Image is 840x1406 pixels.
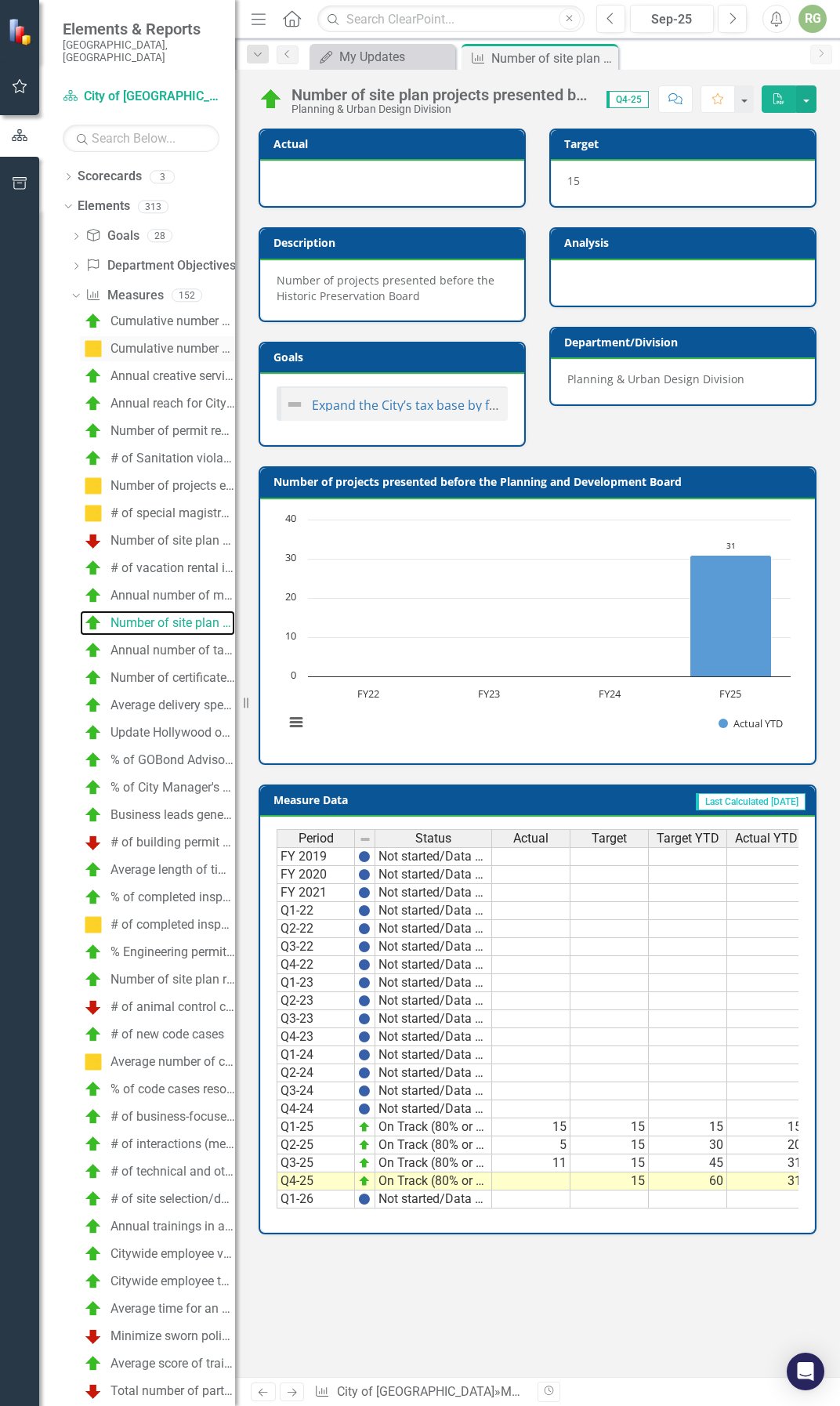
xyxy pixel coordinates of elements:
[277,1118,355,1136] td: Q1-25
[277,902,355,920] td: Q1-22
[513,832,549,846] span: Actual
[358,904,371,917] img: BgCOk07PiH71IgAAAABJRU5ErkJggg==
[285,395,304,414] img: Not Defined
[80,1269,235,1294] a: Citywide employee turnover rate (Terminations/FT positions)
[63,38,219,64] small: [GEOGRAPHIC_DATA], [GEOGRAPHIC_DATA]
[649,1118,727,1136] td: 15
[80,748,235,773] a: % of GOBond Advisory Committee meetings conducted as planned
[492,1118,570,1136] td: 15
[84,1135,103,1154] img: On Track (80% or higher)
[84,861,103,879] img: On Track (80% or higher)
[110,890,235,904] div: % of completed inspections consistent with building code guidelines within a 24-hour timeframe
[84,1299,103,1318] img: On Track (80% or higher)
[358,1193,371,1205] img: BgCOk07PiH71IgAAAABJRU5ErkJggg==
[358,1103,371,1115] img: BgCOk07PiH71IgAAAABJRU5ErkJggg==
[110,753,235,767] div: % of GOBond Advisory Committee meetings conducted as planned
[84,669,103,687] img: On Track (80% or higher)
[358,958,371,971] img: BgCOk07PiH71IgAAAABJRU5ErkJggg==
[375,1190,492,1209] td: Not started/Data not yet available
[492,1154,570,1172] td: 11
[273,237,516,248] h3: Description
[110,1055,235,1069] div: Average number of cases per Code Officer
[150,170,175,183] div: 3
[312,397,699,414] a: Expand the City’s tax base by facilitating property redevelopment.
[110,945,235,959] div: % Engineering permit applications reviewed [DATE]
[277,866,355,884] td: FY 2020
[564,138,807,150] h3: Target
[110,397,235,411] div: Annual reach for City's main social media accounts (Facebook, Instagram, Twitter, You Tube, Linke...
[110,1192,235,1206] div: # of site selection/development meetings
[726,540,736,551] text: 31
[80,583,235,608] a: Annual number of multi media projects (video & internet)
[84,751,103,770] img: On Track (80% or higher)
[277,884,355,902] td: FY 2021
[84,1217,103,1236] img: On Track (80% or higher)
[358,922,371,935] img: BgCOk07PiH71IgAAAABJRU5ErkJggg==
[375,920,492,938] td: Not started/Data not yet available
[80,501,235,526] a: # of special magistrate cases
[567,371,744,386] span: Planning & Urban Design Division
[110,1027,224,1042] div: # of new code cases
[80,1351,235,1376] a: Average score of training effectiveness assessed (5=Outstanding)
[314,1383,526,1401] div: » »
[570,1154,649,1172] td: 15
[84,806,103,824] img: On Track (80% or higher)
[277,1064,355,1082] td: Q2-24
[359,833,371,846] img: 8DAGhfEEPCf229AAAAAElFTkSuQmCC
[798,5,827,33] button: RG
[110,1329,235,1343] div: Minimize sworn police officer vacancy rate (%) (1)
[80,446,235,471] a: # of Sanitation violations
[63,125,219,152] input: Search Below...
[80,1104,235,1129] a: # of business-focused programs and events that are facilitated or attended by the City
[277,938,355,956] td: Q3-22
[84,943,103,962] img: On Track (80% or higher)
[147,230,172,243] div: 28
[259,87,284,112] img: On Track (80% or higher)
[501,1384,555,1399] a: Measures
[80,995,235,1020] a: # of animal control cases
[80,419,235,444] a: Number of permit reviews conducted
[78,197,130,216] a: Elements
[277,1100,355,1118] td: Q4-24
[277,920,355,938] td: Q2-22
[80,638,235,663] a: Annual number of targeted marketing campaigns
[285,550,296,564] text: 30
[84,998,103,1016] img: May require further explanation
[85,287,163,305] a: Measures
[110,342,235,356] div: Cumulative number of public records request handled by the Office
[80,336,235,361] a: Cumulative number of public records request handled by the Office
[63,88,219,106] a: City of [GEOGRAPHIC_DATA]
[63,20,219,38] span: Elements & Reports
[84,1382,103,1401] img: May require further explanation
[84,1327,103,1346] img: May require further explanation
[84,1080,103,1099] img: On Track (80% or higher)
[358,1085,371,1097] img: BgCOk07PiH71IgAAAABJRU5ErkJggg==
[358,940,371,953] img: BgCOk07PiH71IgAAAABJRU5ErkJggg==
[80,830,235,855] a: # of building permit applications processed by staff
[110,726,235,740] div: Update Hollywood on the GO website bi-weekly
[80,967,235,992] a: Number of site plan reviews
[80,611,235,636] a: Number of site plan projects presented before the Planning and Development Board
[358,1013,371,1025] img: BgCOk07PiH71IgAAAABJRU5ErkJggg==
[375,1046,492,1064] td: Not started/Data not yet available
[172,288,202,302] div: 152
[110,589,235,603] div: Annual number of multi media projects (video & internet)
[375,956,492,974] td: Not started/Data not yet available
[277,1190,355,1209] td: Q1-26
[313,47,451,67] a: My Updates
[110,369,235,383] div: Annual creative services hours
[80,1241,235,1266] a: Citywide employee vacancy rate
[80,1132,235,1157] a: # of interactions (meetings, consultations, or outreach activities) with businesses within the Ci...
[567,173,580,188] span: 15
[84,1354,103,1373] img: On Track (80% or higher)
[358,868,371,881] img: BgCOk07PiH71IgAAAABJRU5ErkJggg==
[84,1272,103,1291] img: On Track (80% or higher)
[80,1324,235,1349] a: Minimize sworn police officer vacancy rate (%) (1)
[80,940,235,965] a: % Engineering permit applications reviewed [DATE]
[84,477,103,495] img: In Progress
[8,17,35,45] img: ClearPoint Strategy
[84,339,103,358] img: In Progress
[787,1353,824,1390] div: Open Intercom Messenger
[80,1022,224,1047] a: # of new code cases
